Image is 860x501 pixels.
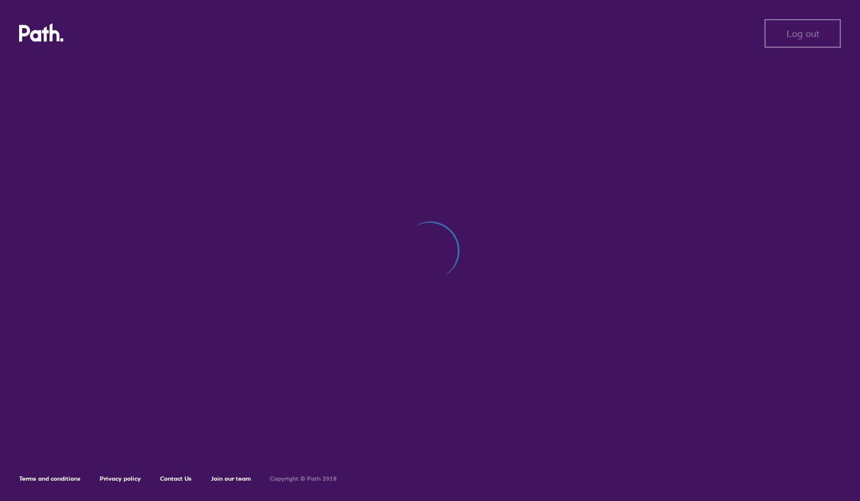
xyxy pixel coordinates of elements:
[160,475,192,482] a: Contact Us
[764,19,841,48] button: Log out
[19,475,81,482] a: Terms and conditions
[100,475,141,482] a: Privacy policy
[270,475,337,482] h6: Copyright © Path 2018
[211,475,251,482] a: Join our team
[787,28,819,39] span: Log out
